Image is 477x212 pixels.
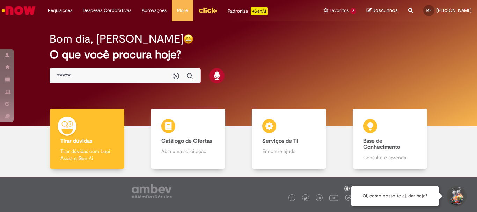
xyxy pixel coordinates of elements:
[290,197,294,200] img: logo_footer_facebook.png
[48,7,72,14] span: Requisições
[304,197,307,200] img: logo_footer_twitter.png
[329,193,338,202] img: logo_footer_youtube.png
[83,7,131,14] span: Despesas Corporativas
[239,109,339,169] a: Serviços de TI Encontre ajuda
[318,196,321,200] img: logo_footer_linkedin.png
[436,7,472,13] span: [PERSON_NAME]
[183,34,193,44] img: happy-face.png
[50,49,427,61] h2: O que você procura hoje?
[262,148,315,155] p: Encontre ajuda
[262,138,298,145] b: Serviços de TI
[339,109,440,169] a: Base de Conhecimento Consulte e aprenda
[350,8,356,14] span: 2
[177,7,188,14] span: More
[363,154,416,161] p: Consulte e aprenda
[228,7,268,15] div: Padroniza
[60,138,92,145] b: Tirar dúvidas
[345,195,351,201] img: logo_footer_workplace.png
[161,148,214,155] p: Abra uma solicitação
[373,7,398,14] span: Rascunhos
[363,138,400,151] b: Base de Conhecimento
[138,109,239,169] a: Catálogo de Ofertas Abra uma solicitação
[426,8,431,13] span: MF
[161,138,212,145] b: Catálogo de Ofertas
[50,33,183,45] h2: Bom dia, [PERSON_NAME]
[198,5,217,15] img: click_logo_yellow_360x200.png
[142,7,167,14] span: Aprovações
[251,7,268,15] p: +GenAi
[37,109,138,169] a: Tirar dúvidas Tirar dúvidas com Lupi Assist e Gen Ai
[367,7,398,14] a: Rascunhos
[1,3,37,17] img: ServiceNow
[446,186,467,207] button: Iniciar Conversa de Suporte
[330,7,349,14] span: Favoritos
[351,186,439,206] div: Oi, como posso te ajudar hoje?
[132,184,172,198] img: logo_footer_ambev_rotulo_gray.png
[60,148,113,162] p: Tirar dúvidas com Lupi Assist e Gen Ai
